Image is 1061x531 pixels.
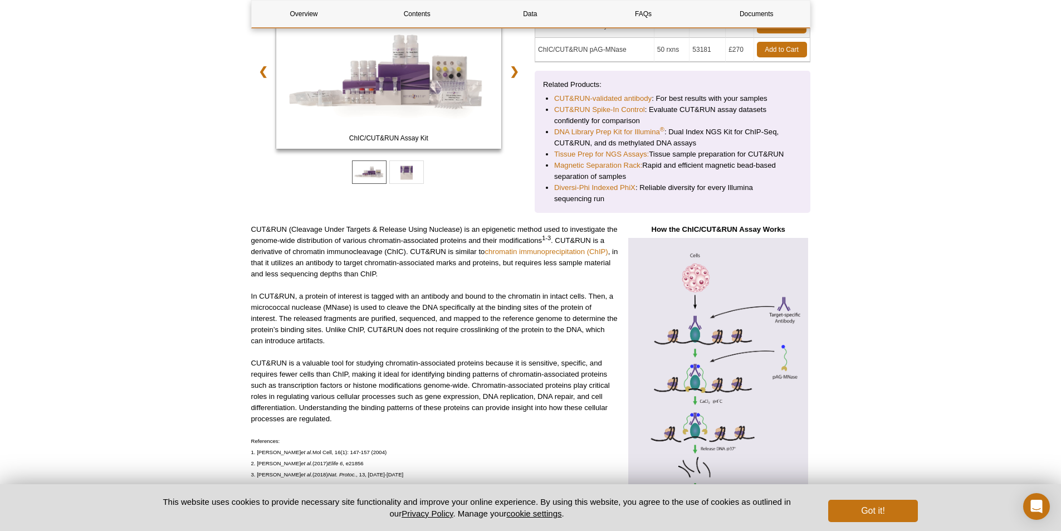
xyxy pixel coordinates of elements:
[301,471,312,478] em: et al.
[251,358,618,425] p: CUT&RUN is a valuable tool for studying chromatin-associated proteins because it is sensitive, sp...
[506,509,561,518] button: cookie settings
[554,93,791,104] li: : For best results with your samples
[251,291,618,347] p: In CUT&RUN, a protein of interest is tagged with an antibody and bound to the chromatin in intact...
[365,1,470,27] a: Contents
[402,509,453,518] a: Privacy Policy
[757,42,807,57] a: Add to Cart
[478,1,583,27] a: Data
[554,149,649,160] a: Tissue Prep for NGS Assays:
[828,500,917,522] button: Got it!
[554,149,791,160] li: Tissue sample preparation for CUT&RUN
[554,93,652,104] a: CUT&RUN-validated antibody
[591,1,696,27] a: FAQs
[660,126,664,133] sup: ®
[651,225,785,233] strong: How the ChIC/CUT&RUN Assay Works
[144,496,810,519] p: This website uses cookies to provide necessary site functionality and improve your online experie...
[554,126,664,138] a: DNA Library Prep Kit for Illumina®
[251,436,618,480] p: References: 1. [PERSON_NAME] Mol Cell, 16(1): 147-157 (2004) 2. [PERSON_NAME] (2017) , e21856 3. ...
[535,38,654,62] td: ChIC/CUT&RUN pAG-MNase
[542,235,551,241] sup: 1-3
[278,133,499,144] span: ChIC/CUT&RUN Assay Kit
[554,182,635,193] a: Diversi-Phi Indexed PhiX
[726,38,754,62] td: £270
[1023,493,1050,520] div: Open Intercom Messenger
[704,1,809,27] a: Documents
[301,449,312,455] em: et al.
[251,59,275,84] a: ❮
[554,104,791,126] li: : Evaluate CUT&RUN assay datasets confidently for comparison
[554,160,791,182] li: Rapid and efficient magnetic bead-based separation of samples
[554,160,642,171] a: Magnetic Separation Rack:
[252,1,356,27] a: Overview
[690,38,726,62] td: 53181
[251,224,618,280] p: CUT&RUN (Cleavage Under Targets & Release Using Nuclease) is an epigenetic method used to investi...
[485,247,608,256] a: chromatin immunoprecipitation (ChIP)
[328,471,356,478] em: Nat. Protoc.
[554,104,645,115] a: CUT&RUN Spike-In Control
[502,59,526,84] a: ❯
[654,38,690,62] td: 50 rxns
[554,126,791,149] li: : Dual Index NGS Kit for ChIP-Seq, CUT&RUN, and ds methylated DNA assays
[301,460,312,466] em: et al.
[328,460,343,466] em: Elife 6
[554,182,791,204] li: : Reliable diversity for every Illumina sequencing run
[543,79,802,90] p: Related Products:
